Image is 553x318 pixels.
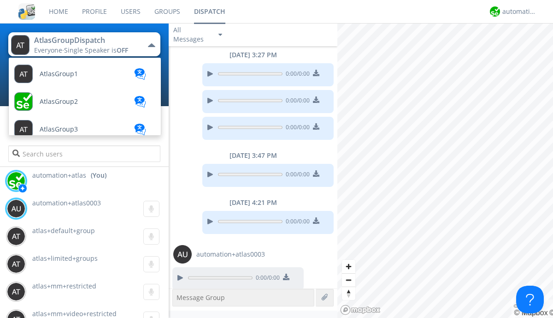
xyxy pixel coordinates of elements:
img: download media button [283,274,289,280]
img: translation-blue.svg [133,96,147,108]
span: OFF [117,46,128,54]
img: translation-blue.svg [133,68,147,80]
div: [DATE] 3:27 PM [169,50,337,60]
img: cddb5a64eb264b2086981ab96f4c1ba7 [18,3,35,20]
span: AtlasGroup1 [40,71,78,78]
img: 373638.png [173,245,192,264]
span: 0:00 / 0:00 [282,70,310,80]
span: automation+atlas0003 [196,250,265,259]
img: d2d01cd9b4174d08988066c6d424eccd [7,172,25,190]
span: 0:00 / 0:00 [282,96,310,107]
span: 0:00 / 0:00 [253,274,280,284]
img: translation-blue.svg [133,124,147,135]
img: 373638.png [7,255,25,273]
img: download media button [313,217,319,224]
ul: AtlasGroupDispatchEveryone·Single Speaker isOFF [8,57,161,136]
span: atlas+mm+restricted [32,282,96,290]
img: download media button [313,96,319,103]
div: [DATE] 3:47 PM [169,151,337,160]
img: 373638.png [7,199,25,218]
input: Search users [8,145,160,162]
img: download media button [313,70,319,76]
img: 373638.png [11,35,29,55]
span: 0:00 / 0:00 [282,217,310,228]
span: 0:00 / 0:00 [282,123,310,133]
img: download media button [313,123,319,130]
div: [DATE] 4:21 PM [169,198,337,207]
a: Mapbox [514,309,547,317]
img: d2d01cd9b4174d08988066c6d424eccd [490,6,500,17]
img: 373638.png [7,227,25,246]
iframe: Toggle Customer Support [516,286,544,313]
span: Single Speaker is [64,46,128,54]
span: atlas+limited+groups [32,254,98,263]
img: caret-down-sm.svg [218,34,222,36]
button: AtlasGroupDispatchEveryone·Single Speaker isOFF [8,32,160,56]
div: AtlasGroupDispatch [34,35,138,46]
span: AtlasGroup2 [40,98,78,105]
span: Reset bearing to north [342,287,355,300]
span: automation+atlas0003 [32,198,101,207]
button: Toggle attribution [514,305,521,307]
span: 0:00 / 0:00 [282,170,310,180]
div: All Messages [173,25,210,44]
img: 373638.png [7,282,25,301]
span: atlas+default+group [32,226,95,235]
div: automation+atlas [502,7,537,16]
div: (You) [91,171,106,180]
span: automation+atlas [32,171,86,180]
img: download media button [313,170,319,177]
span: AtlasGroup3 [40,126,78,133]
button: Zoom in [342,260,355,273]
span: atlas+mm+video+restricted [32,309,117,318]
div: Everyone · [34,46,138,55]
button: Reset bearing to north [342,287,355,300]
a: Mapbox logo [340,305,381,315]
button: Zoom out [342,273,355,287]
